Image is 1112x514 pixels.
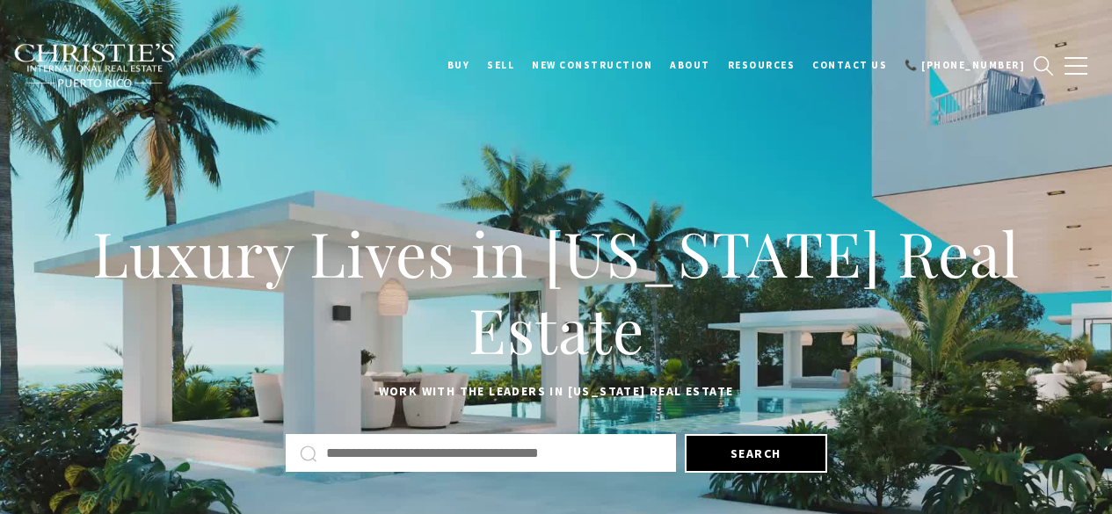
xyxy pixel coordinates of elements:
span: Contact Us [812,59,887,71]
span: 📞 [PHONE_NUMBER] [905,59,1025,71]
button: Search [685,434,827,473]
a: Resources [719,43,804,87]
p: Work with the leaders in [US_STATE] Real Estate [44,381,1068,402]
a: New Construction [523,43,661,87]
a: BUY [439,43,479,87]
h1: Luxury Lives in [US_STATE] Real Estate [44,214,1068,368]
img: Christie's International Real Estate black text logo [13,43,177,89]
a: About [661,43,719,87]
a: SELL [478,43,523,87]
a: 📞 [PHONE_NUMBER] [896,43,1034,87]
span: New Construction [532,59,652,71]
